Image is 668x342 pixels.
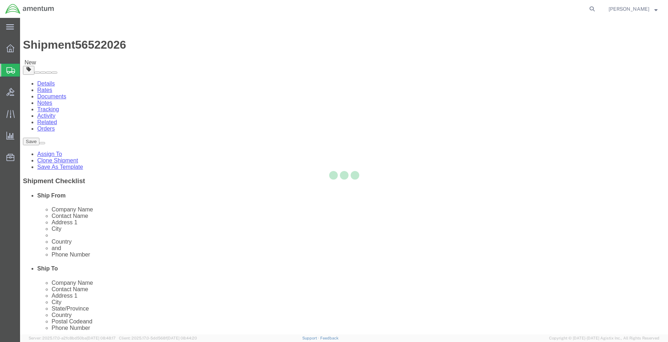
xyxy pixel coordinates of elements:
span: Server: 2025.17.0-a2fc8bd50ba [29,336,116,340]
a: Support [302,336,320,340]
span: [DATE] 08:48:17 [87,336,116,340]
button: [PERSON_NAME] [608,5,658,13]
span: Eddie Gonzalez [609,5,649,13]
a: Feedback [320,336,338,340]
span: [DATE] 08:44:20 [167,336,197,340]
span: Copyright © [DATE]-[DATE] Agistix Inc., All Rights Reserved [549,335,659,341]
span: Client: 2025.17.0-5dd568f [119,336,197,340]
img: logo [5,4,54,14]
